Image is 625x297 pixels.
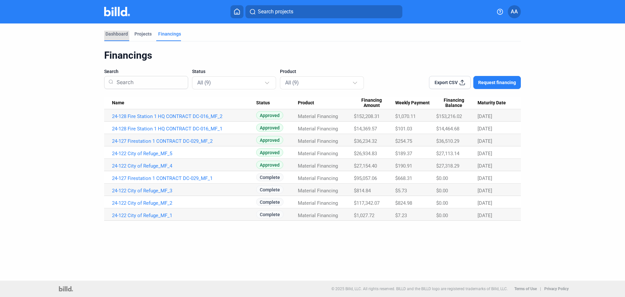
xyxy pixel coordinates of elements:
[298,100,314,106] span: Product
[112,126,256,132] a: 24-128 Fire Station 1 HQ CONTRACT DC-016_MF_1
[298,188,338,194] span: Material Financing
[298,126,338,132] span: Material Financing
[258,8,293,16] span: Search projects
[436,175,448,181] span: $0.00
[112,151,256,156] a: 24-122 City of Refuge_MF_5
[256,161,283,169] span: Approved
[354,200,380,206] span: $117,342.07
[245,5,402,18] button: Search projects
[285,80,299,86] mat-select-trigger: All (9)
[298,138,338,144] span: Material Financing
[478,151,492,156] span: [DATE]
[478,213,492,218] span: [DATE]
[298,200,338,206] span: Material Financing
[354,213,374,218] span: $1,027.72
[114,74,184,91] input: Search
[354,126,377,132] span: $14,369.57
[256,100,298,106] div: Status
[256,173,284,181] span: Complete
[478,200,492,206] span: [DATE]
[395,200,412,206] span: $824.98
[436,113,462,119] span: $153,216.02
[478,100,513,106] div: Maturity Date
[354,188,371,194] span: $814.84
[436,151,459,156] span: $27,113.14
[508,5,521,18] button: AA
[395,151,412,156] span: $189.37
[256,124,283,132] span: Approved
[256,186,284,194] span: Complete
[112,100,124,106] span: Name
[256,210,284,218] span: Complete
[354,113,380,119] span: $152,208.31
[354,163,377,169] span: $27,154.40
[478,188,492,194] span: [DATE]
[105,31,128,37] div: Dashboard
[436,126,459,132] span: $14,464.68
[256,111,283,119] span: Approved
[104,7,130,16] img: Billd Company Logo
[112,113,256,119] a: 24-128 Fire Station 1 HQ CONTRACT DC-016_MF_2
[112,188,256,194] a: 24-122 City of Refuge_MF_3
[514,287,537,291] b: Terms of Use
[395,175,412,181] span: $668.31
[112,163,256,169] a: 24-122 City of Refuge_MF_4
[256,198,284,206] span: Complete
[112,200,256,206] a: 24-122 City of Refuge_MF_2
[540,287,541,291] p: |
[354,97,395,109] div: Financing Amount
[478,100,506,106] span: Maturity Date
[112,175,256,181] a: 24-127 Firestation 1 CONTRACT DC-029_MF_1
[298,100,354,106] div: Product
[354,97,389,109] span: Financing Amount
[158,31,181,37] div: Financings
[354,138,377,144] span: $36,234.32
[436,138,459,144] span: $36,510.29
[197,80,211,86] mat-select-trigger: All (9)
[473,76,521,89] button: Request financing
[395,126,412,132] span: $101.03
[395,188,407,194] span: $5.73
[395,100,436,106] div: Weekly Payment
[435,79,458,86] span: Export CSV
[478,163,492,169] span: [DATE]
[436,188,448,194] span: $0.00
[298,113,338,119] span: Material Financing
[478,138,492,144] span: [DATE]
[478,113,492,119] span: [DATE]
[298,163,338,169] span: Material Financing
[298,213,338,218] span: Material Financing
[112,100,256,106] div: Name
[59,286,73,291] img: logo
[395,113,416,119] span: $1,070.11
[134,31,152,37] div: Projects
[436,200,448,206] span: $0.00
[511,8,518,16] span: AA
[256,148,283,156] span: Approved
[112,213,256,218] a: 24-122 City of Refuge_MF_1
[104,68,118,75] span: Search
[256,100,270,106] span: Status
[436,163,459,169] span: $27,318.29
[104,49,521,62] div: Financings
[436,97,478,109] div: Financing Balance
[298,151,338,156] span: Material Financing
[478,175,492,181] span: [DATE]
[354,175,377,181] span: $95,057.06
[544,287,569,291] b: Privacy Policy
[280,68,296,75] span: Product
[298,175,338,181] span: Material Financing
[429,76,471,89] button: Export CSV
[478,126,492,132] span: [DATE]
[256,136,283,144] span: Approved
[395,163,412,169] span: $190.91
[112,138,256,144] a: 24-127 Firestation 1 CONTRACT DC-029_MF_2
[478,79,516,86] span: Request financing
[436,97,472,109] span: Financing Balance
[331,287,508,291] p: © 2025 Billd, LLC. All rights reserved. BILLD and the BILLD logo are registered trademarks of Bil...
[436,213,448,218] span: $0.00
[395,138,412,144] span: $254.75
[192,68,205,75] span: Status
[395,100,430,106] span: Weekly Payment
[395,213,407,218] span: $7.23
